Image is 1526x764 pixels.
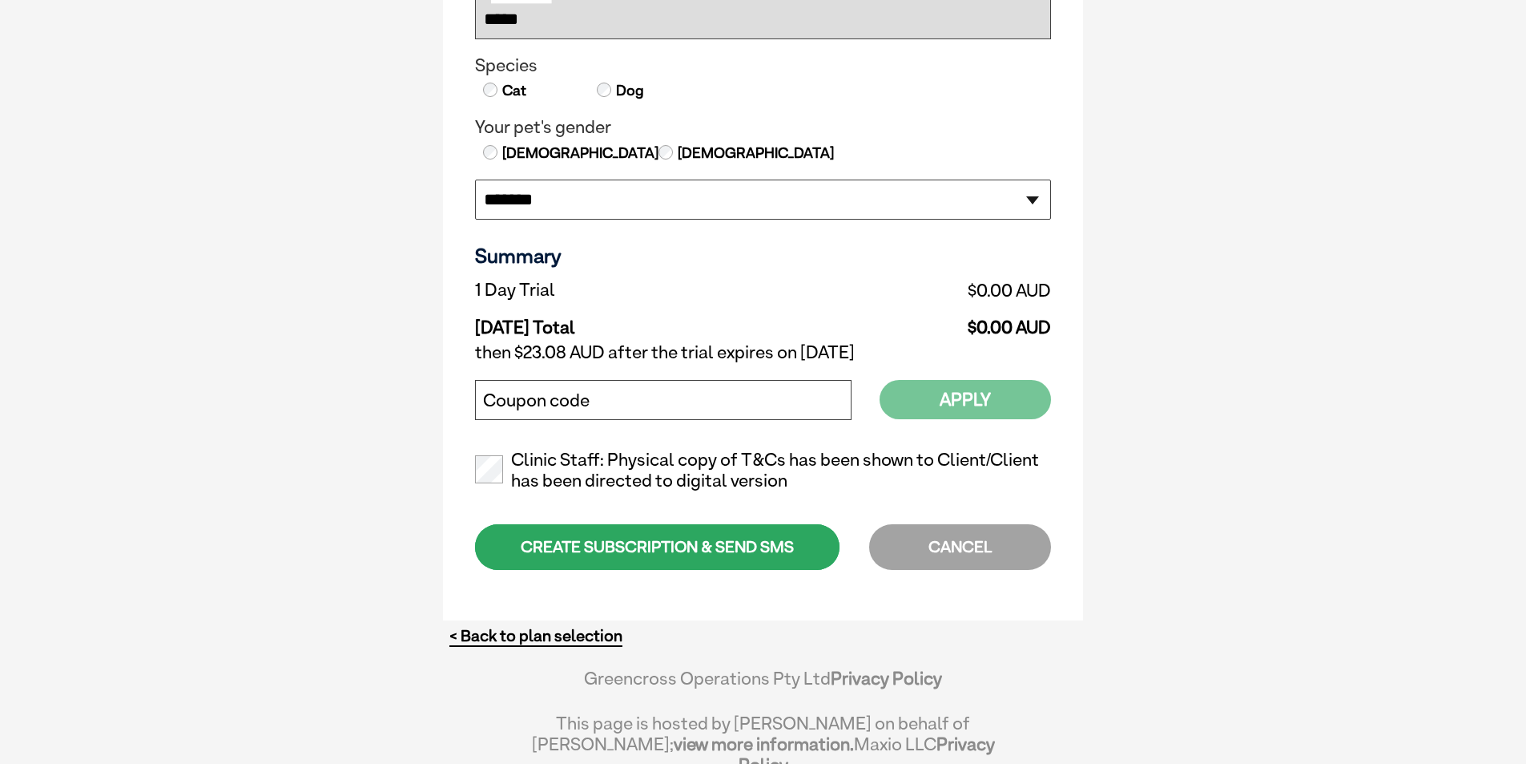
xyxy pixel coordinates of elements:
td: $0.00 AUD [788,305,1051,338]
legend: Your pet's gender [475,117,1051,138]
button: Apply [880,380,1051,419]
a: view more information. [674,734,854,754]
label: Clinic Staff: Physical copy of T&Cs has been shown to Client/Client has been directed to digital ... [475,450,1051,491]
td: then $23.08 AUD after the trial expires on [DATE] [475,338,1051,367]
div: CREATE SUBSCRIPTION & SEND SMS [475,524,840,570]
td: $0.00 AUD [788,276,1051,305]
input: Clinic Staff: Physical copy of T&Cs has been shown to Client/Client has been directed to digital ... [475,455,503,483]
a: < Back to plan selection [449,626,622,646]
label: Coupon code [483,390,590,411]
a: Privacy Policy [831,668,942,689]
div: Greencross Operations Pty Ltd [531,668,995,705]
legend: Species [475,55,1051,76]
h3: Summary [475,244,1051,268]
td: [DATE] Total [475,305,788,338]
td: 1 Day Trial [475,276,788,305]
div: CANCEL [869,524,1051,570]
